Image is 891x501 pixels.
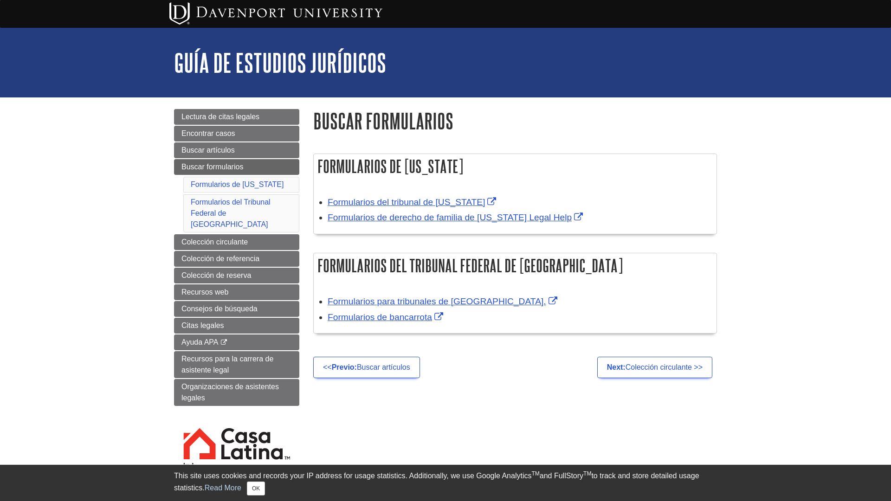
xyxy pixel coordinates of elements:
[181,113,259,121] span: Lectura de citas legales
[174,48,386,77] a: Guía de estudios jurídicos
[174,109,299,491] div: Guide Page Menu
[174,126,299,141] a: Encontrar casos
[328,296,560,306] a: Link opens in new window
[174,142,299,158] a: Buscar artículos
[174,251,299,267] a: Colección de referencia
[181,321,224,329] span: Citas legales
[191,198,271,228] a: Formularios del Tribunal Federal de [GEOGRAPHIC_DATA]
[181,238,248,246] span: Colección circulante
[531,470,539,477] sup: TM
[181,288,228,296] span: Recursos web
[181,355,273,374] span: Recursos para la carrera de asistente legal
[174,351,299,378] a: Recursos para la carrera de asistente legal
[313,109,717,133] h1: Buscar formularios
[313,357,420,378] a: <<Previo:Buscar artículos
[181,129,235,137] span: Encontrar casos
[181,383,279,402] span: Organizaciones de asistentes legales
[174,109,299,125] a: Lectura de citas legales
[247,482,265,495] button: Close
[181,305,258,313] span: Consejos de búsqueda
[169,2,382,25] img: Davenport University
[607,363,626,371] strong: Next:
[174,470,717,495] div: This site uses cookies and records your IP address for usage statistics. Additionally, we use Goo...
[314,154,717,179] h2: Formularios de [US_STATE]
[174,334,299,350] a: Ayuda APA
[181,146,235,154] span: Buscar artículos
[328,312,445,322] a: Link opens in new window
[597,357,712,378] a: Next:Colección circulante >>
[205,484,241,492] a: Read More
[220,340,228,346] i: This link opens in a new window
[181,255,259,263] span: Colección de referencia
[174,284,299,300] a: Recursos web
[174,159,299,175] a: Buscar formularios
[583,470,591,477] sup: TM
[181,338,218,346] span: Ayuda APA
[332,363,357,371] strong: Previo:
[174,234,299,250] a: Colección circulante
[174,268,299,283] a: Colección de reserva
[328,212,585,222] a: Link opens in new window
[328,197,498,207] a: Link opens in new window
[174,318,299,334] a: Citas legales
[314,253,717,278] h2: Formularios del Tribunal Federal de [GEOGRAPHIC_DATA]
[174,301,299,317] a: Consejos de búsqueda
[191,180,284,188] a: Formularios de [US_STATE]
[181,163,243,171] span: Buscar formularios
[181,271,251,279] span: Colección de reserva
[174,379,299,406] a: Organizaciones de asistentes legales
